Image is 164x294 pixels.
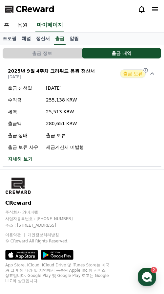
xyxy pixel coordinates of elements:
p: 사업자등록번호 : [PHONE_NUMBER] [5,216,159,221]
span: CReward [16,4,54,14]
a: 자세히 보기 [8,156,84,162]
p: 수익금 [8,97,41,103]
button: 출금 내역 [82,48,161,58]
span: 2 [67,208,69,213]
p: 출금 상태 [8,132,41,139]
a: 알림 [67,33,81,45]
p: [DATE] [46,85,84,91]
a: 음원 [13,18,31,32]
button: 2025년 9월 4주차 크리워드 음원 정산서 [DATE] 출금 보류 출금 신청일 [DATE] 수익금 255,138 KRW 세액 25,513 KRW 출금액 280,651 KRW... [3,64,161,167]
p: 25,513 KRW [46,108,84,115]
p: 출금 보류 사유 [8,144,41,150]
a: 마이페이지 [35,18,64,32]
a: 정산서 [33,33,52,45]
button: 출금 정보 [3,48,82,58]
a: 이용약관 [5,233,26,237]
a: 개인정보처리방침 [28,233,59,237]
p: 세액 [8,108,41,115]
p: 출금 보류 [46,132,84,139]
span: 출금 보류 [120,69,146,78]
p: 출금액 [8,120,41,127]
p: 세금계산서 미발행 [46,144,84,150]
span: 대화 [60,218,68,224]
a: 설정 [85,208,126,225]
a: 홈 [2,208,43,225]
p: 주식회사 와이피랩 [5,210,159,215]
p: CReward [5,199,159,207]
a: 2대화 [43,208,85,225]
a: CReward [5,4,54,14]
p: [DATE] [8,74,95,79]
a: 출금 [54,33,66,45]
p: App Store, iCloud, iCloud Drive 및 iTunes Store는 미국과 그 밖의 나라 및 지역에서 등록된 Apple Inc.의 서비스 상표입니다. Goo... [5,262,110,283]
p: 2025년 9월 4주차 크리워드 음원 정산서 [8,68,95,74]
p: 출금 신청일 [8,85,41,91]
p: 280,651 KRW [46,120,84,127]
span: 설정 [101,218,109,223]
p: 주소 : [STREET_ADDRESS] [5,223,159,228]
p: 255,138 KRW [46,97,84,103]
span: 홈 [21,218,25,223]
a: 채널 [19,33,33,45]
